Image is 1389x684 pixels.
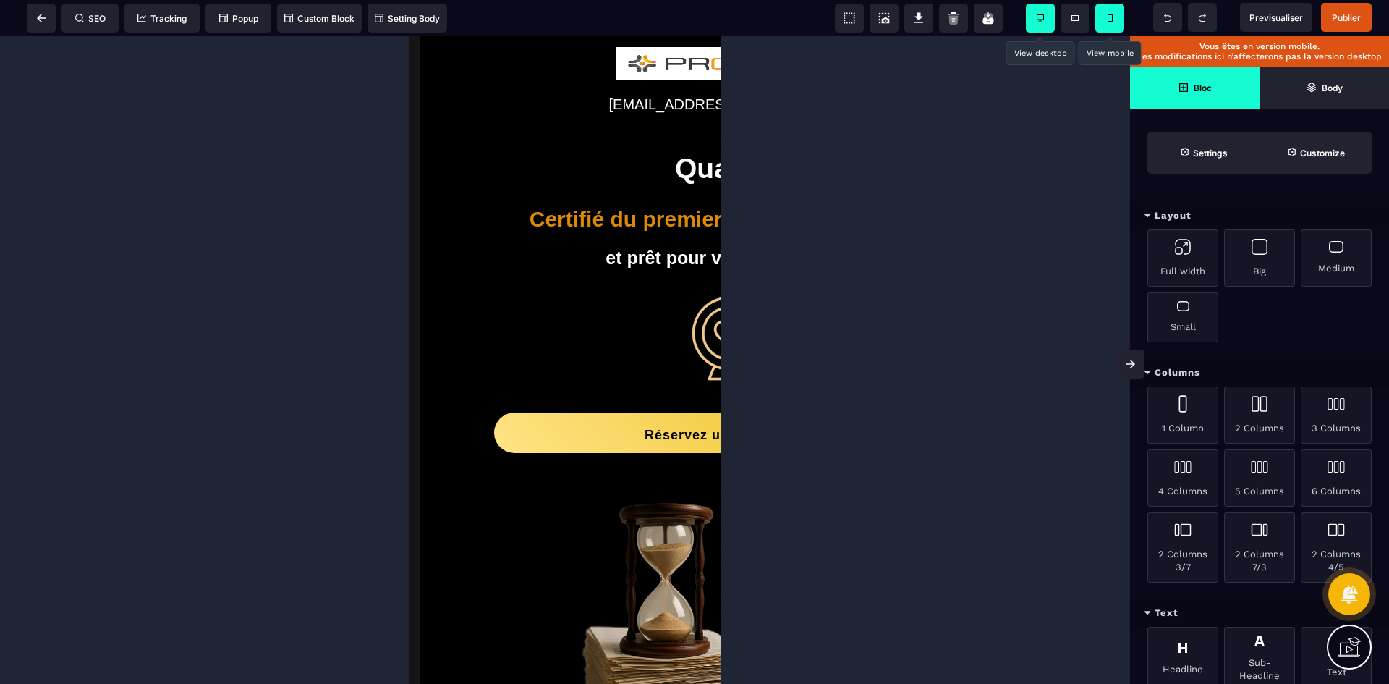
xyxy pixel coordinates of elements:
span: Publier [1332,12,1361,23]
b: Certifié du premier coup, rapidement ... [120,171,524,195]
strong: Body [1322,83,1343,93]
strong: Customize [1300,148,1345,159]
strong: Settings [1193,148,1228,159]
span: Open Blocks [1130,67,1260,109]
img: 92ef1b41aa5dc875a9f0b1580ab26380_Logo_Proxiane_Final.png [206,11,438,44]
div: 6 Columns [1301,449,1372,507]
span: View components [835,4,864,33]
span: Open Layer Manager [1260,67,1389,109]
div: Medium [1301,229,1372,287]
b: et prêt pour vos futurs audits [196,211,447,232]
div: 2 Columns [1224,387,1295,444]
span: Previsualiser [1249,12,1303,23]
span: Custom Block [284,13,354,24]
div: 2 Columns 3/7 [1147,512,1218,583]
div: Text [1130,600,1389,627]
div: 1 Column [1147,387,1218,444]
span: Screenshot [870,4,899,33]
img: 184210e047c06fd5bc12ddb28e3bbffc_Cible.png [261,236,383,358]
span: Open Style Manager [1260,132,1372,174]
strong: Bloc [1194,83,1212,93]
div: Big [1224,229,1295,287]
div: 3 Columns [1301,387,1372,444]
span: Setting Body [375,13,440,24]
p: Vous êtes en version mobile. [1137,41,1382,51]
span: SEO [75,13,106,24]
div: 2 Columns 4/5 [1301,512,1372,583]
div: Layout [1130,203,1389,229]
div: 4 Columns [1147,449,1218,507]
div: Small [1147,292,1218,342]
div: 5 Columns [1224,449,1295,507]
button: Réservez un rendez-vous [83,376,557,417]
div: 2 Columns 7/3 [1224,512,1295,583]
span: Tracking [137,13,187,24]
h1: Qualiopi [33,117,611,156]
span: Settings [1147,132,1260,174]
p: Les modifications ici n’affecterons pas la version desktop [1137,51,1382,62]
div: Full width [1147,229,1218,287]
div: Columns [1130,360,1389,387]
span: Preview [1240,3,1312,32]
text: [EMAIL_ADDRESS][DOMAIN_NAME] [33,56,611,80]
span: Popup [219,13,258,24]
